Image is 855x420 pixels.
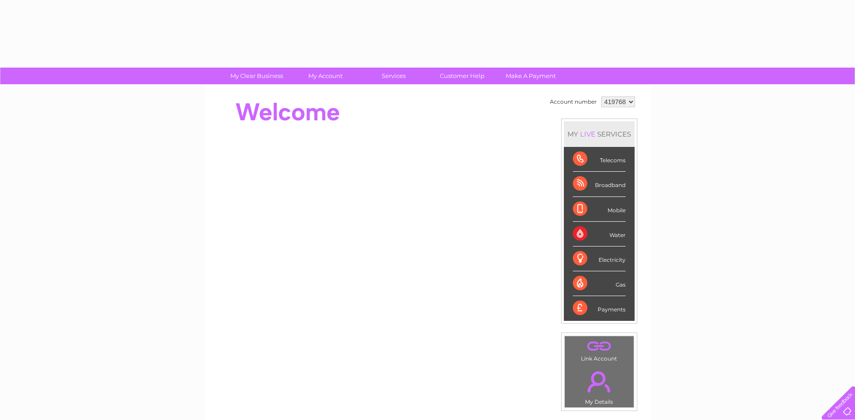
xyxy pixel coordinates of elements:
[357,68,431,84] a: Services
[578,130,597,138] div: LIVE
[219,68,294,84] a: My Clear Business
[567,338,631,354] a: .
[548,94,599,110] td: Account number
[567,366,631,397] a: .
[288,68,362,84] a: My Account
[573,247,626,271] div: Electricity
[573,172,626,196] div: Broadband
[494,68,568,84] a: Make A Payment
[573,147,626,172] div: Telecoms
[425,68,499,84] a: Customer Help
[564,336,634,364] td: Link Account
[573,296,626,320] div: Payments
[573,271,626,296] div: Gas
[573,197,626,222] div: Mobile
[564,121,635,147] div: MY SERVICES
[564,364,634,408] td: My Details
[573,222,626,247] div: Water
